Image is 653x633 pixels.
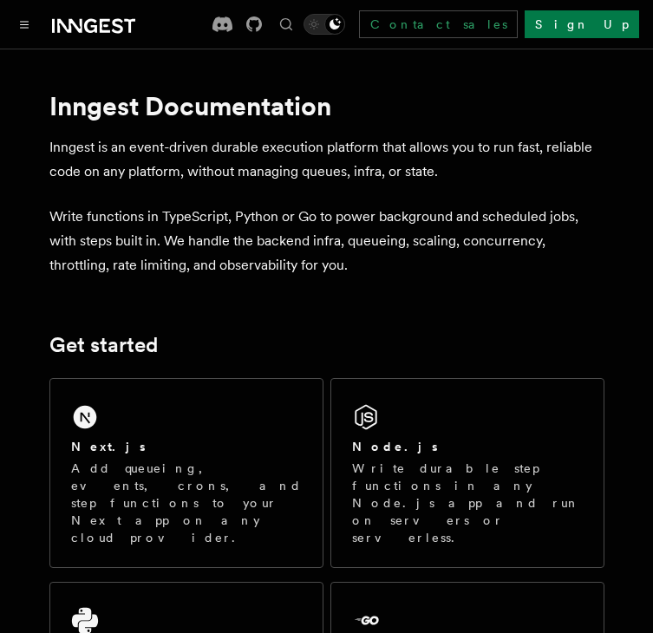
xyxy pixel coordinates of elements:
[352,438,438,455] h2: Node.js
[49,135,604,184] p: Inngest is an event-driven durable execution platform that allows you to run fast, reliable code ...
[352,460,583,546] p: Write durable step functions in any Node.js app and run on servers or serverless.
[525,10,639,38] a: Sign Up
[49,378,323,568] a: Next.jsAdd queueing, events, crons, and step functions to your Next app on any cloud provider.
[49,333,158,357] a: Get started
[71,438,146,455] h2: Next.js
[304,14,345,35] button: Toggle dark mode
[359,10,518,38] a: Contact sales
[330,378,604,568] a: Node.jsWrite durable step functions in any Node.js app and run on servers or serverless.
[71,460,302,546] p: Add queueing, events, crons, and step functions to your Next app on any cloud provider.
[49,205,604,277] p: Write functions in TypeScript, Python or Go to power background and scheduled jobs, with steps bu...
[14,14,35,35] button: Toggle navigation
[49,90,604,121] h1: Inngest Documentation
[276,14,297,35] button: Find something...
